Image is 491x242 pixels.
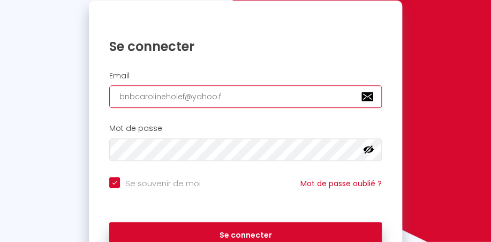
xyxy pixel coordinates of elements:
input: Ton Email [109,85,382,108]
h2: Mot de passe [109,124,382,133]
h2: Email [109,71,382,80]
a: Mot de passe oublié ? [300,178,382,189]
h1: Se connecter [109,38,382,55]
